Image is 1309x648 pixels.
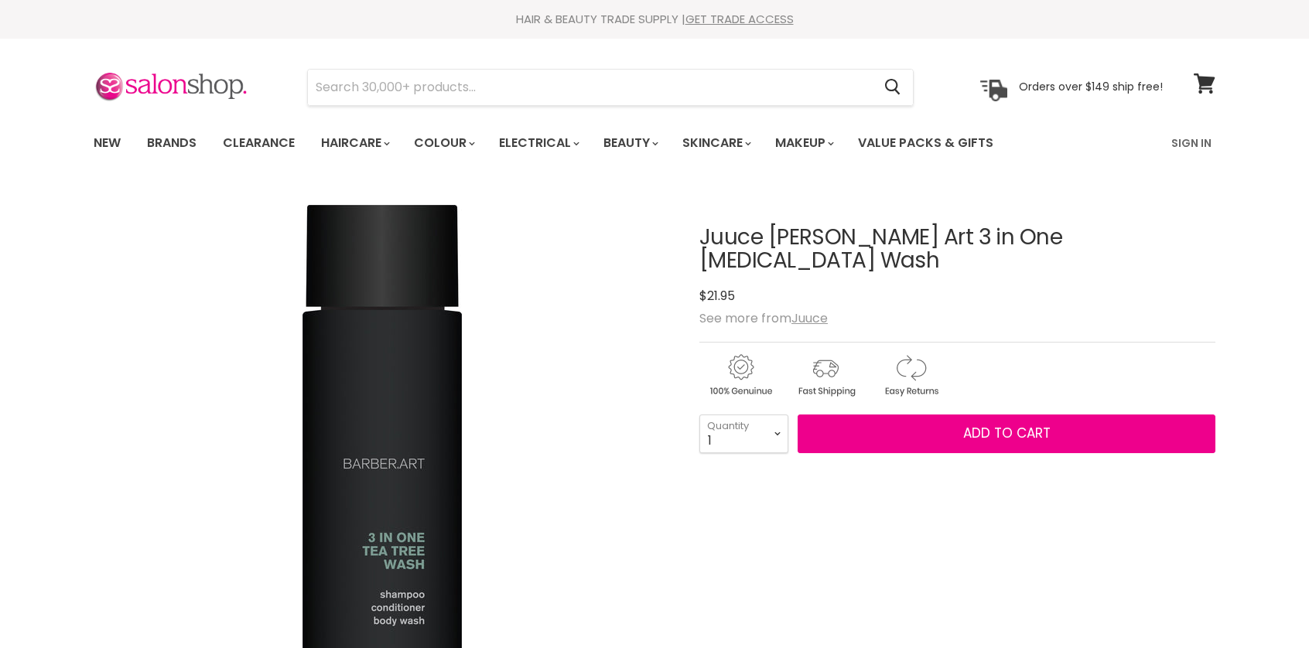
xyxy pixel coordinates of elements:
span: Add to cart [963,424,1051,442]
input: Search [308,70,872,105]
h1: Juuce [PERSON_NAME] Art 3 in One [MEDICAL_DATA] Wash [699,226,1215,274]
a: New [82,127,132,159]
p: Orders over $149 ship free! [1019,80,1163,94]
a: Electrical [487,127,589,159]
button: Add to cart [798,414,1215,453]
div: HAIR & BEAUTY TRADE SUPPLY | [74,12,1235,27]
img: returns.gif [870,352,952,399]
ul: Main menu [82,121,1084,165]
a: Beauty [592,127,668,159]
button: Search [872,70,913,105]
a: Sign In [1162,127,1221,159]
a: Skincare [671,127,760,159]
img: genuine.gif [699,352,781,399]
select: Quantity [699,414,788,453]
span: See more from [699,309,828,327]
a: Colour [402,127,484,159]
a: Makeup [764,127,843,159]
nav: Main [74,121,1235,165]
a: GET TRADE ACCESS [685,11,794,27]
a: Value Packs & Gifts [846,127,1005,159]
span: $21.95 [699,287,735,305]
a: Clearance [211,127,306,159]
a: Haircare [309,127,399,159]
img: shipping.gif [784,352,866,399]
a: Juuce [791,309,828,327]
a: Brands [135,127,208,159]
form: Product [307,69,914,106]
